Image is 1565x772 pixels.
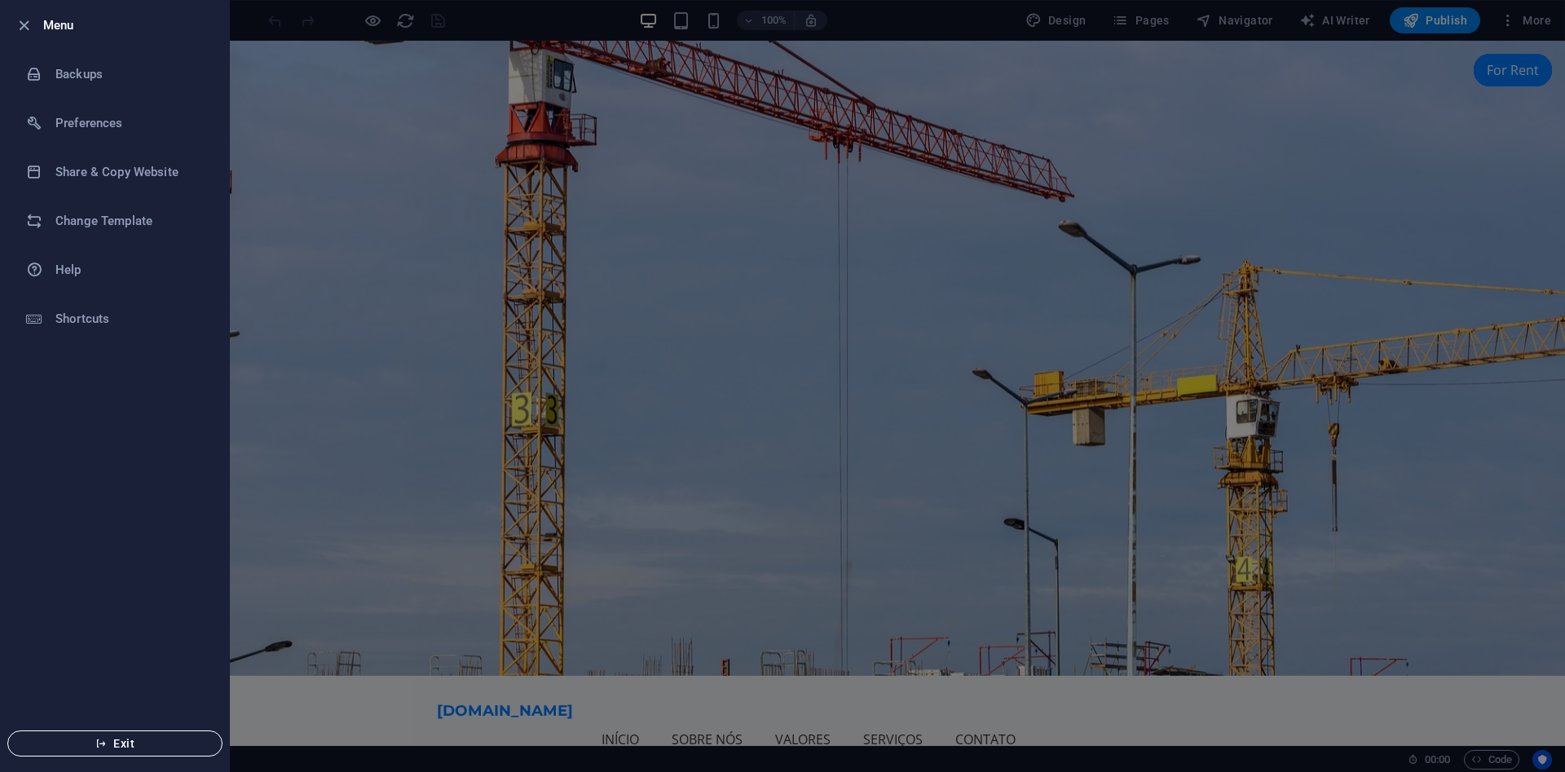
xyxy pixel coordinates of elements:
h6: Preferences [55,113,206,133]
span: Exit [21,737,209,750]
div: For Rent [1408,13,1487,46]
h6: Help [55,260,206,280]
h6: Shortcuts [55,309,206,329]
h6: Share & Copy Website [55,162,206,182]
h6: Change Template [55,211,206,231]
button: Exit [7,730,223,757]
h6: Backups [55,64,206,84]
h6: Menu [43,15,216,35]
a: Help [1,245,229,294]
